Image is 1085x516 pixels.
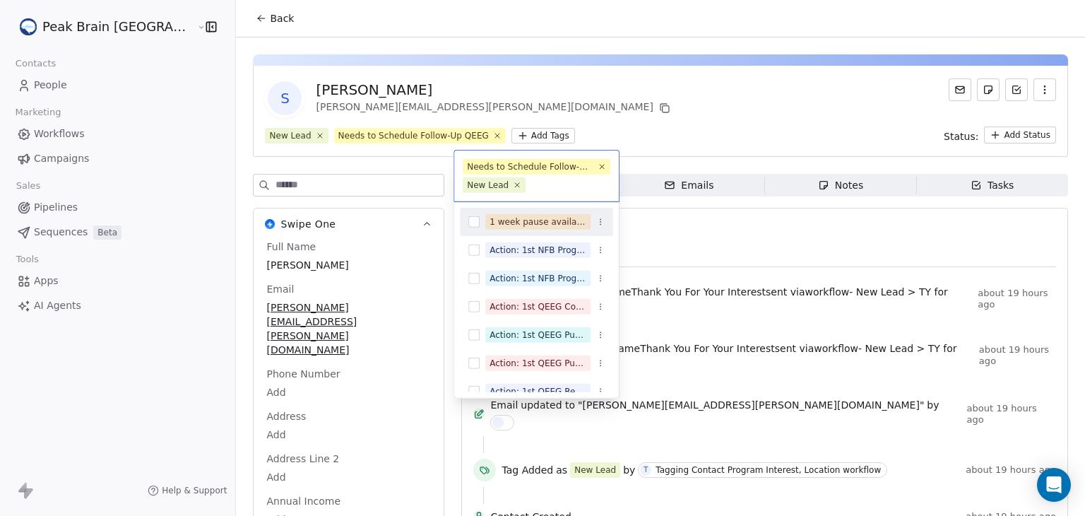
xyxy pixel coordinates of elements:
div: New Lead [467,179,509,192]
div: Action: 1st QEEG Review Completed [490,385,586,398]
div: Action: 1st QEEG Comp [490,300,586,313]
div: Needs to Schedule Follow-Up QEEG [467,160,593,173]
div: Action: 1st NFB Program Purchase [490,272,586,285]
div: Action: 1st NFB Program Completed [490,244,586,257]
div: 1 week pause available [490,216,586,228]
div: Action: 1st QEEG Purchase (Office) [490,329,586,341]
div: Action: 1st QEEG Purchase (Remote) [490,357,586,370]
